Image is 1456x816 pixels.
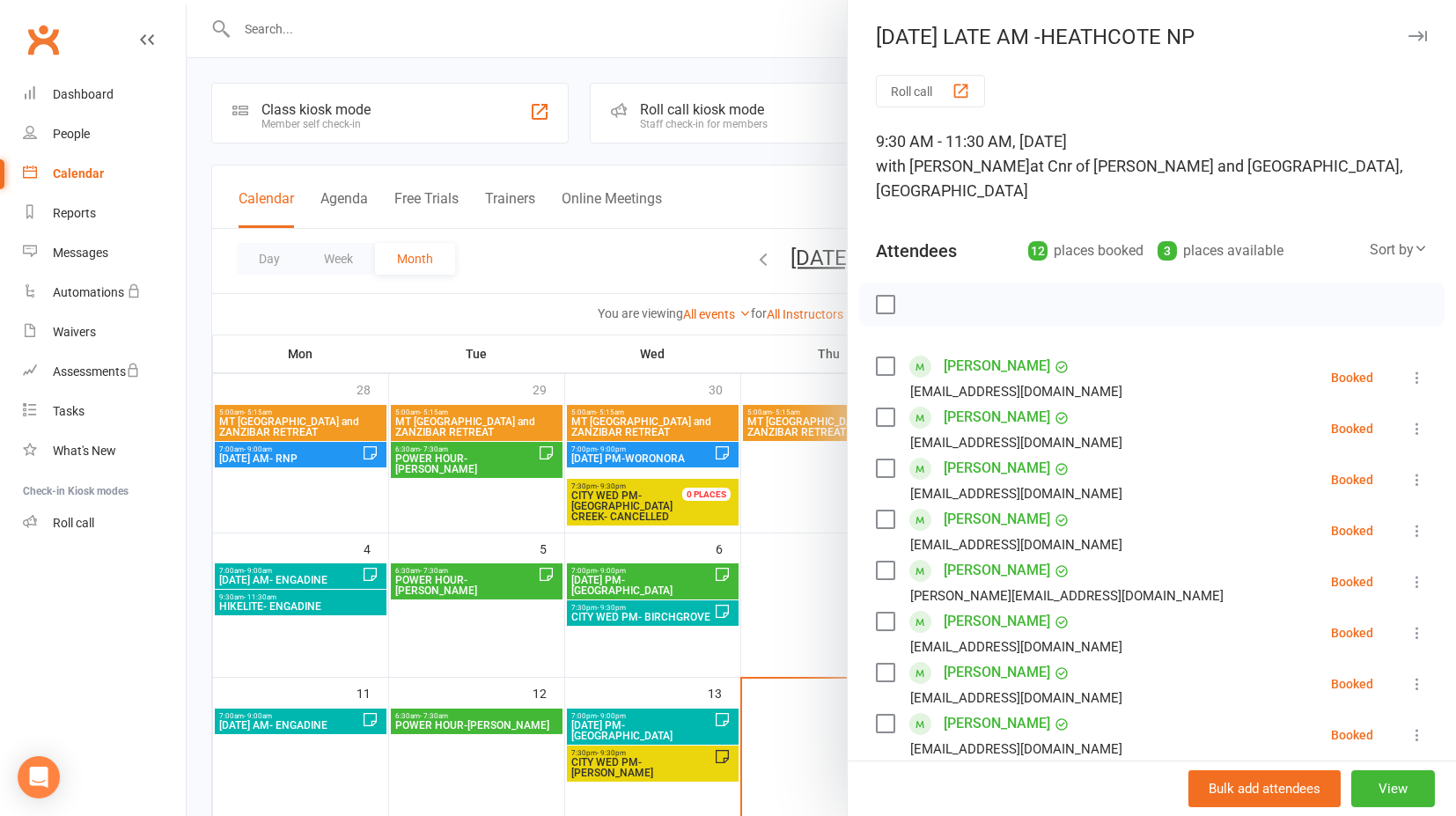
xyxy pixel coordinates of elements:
a: [PERSON_NAME] [944,607,1050,636]
a: Tasks [23,392,186,431]
a: Waivers [23,312,186,352]
div: 9:30 AM - 11:30 AM, [DATE] [876,129,1428,203]
div: Calendar [53,166,104,180]
div: Waivers [53,325,96,339]
a: Roll call [23,504,186,543]
div: [DATE] LATE AM -HEATHCOTE NP [848,25,1456,49]
a: [PERSON_NAME] [944,709,1050,738]
div: [EMAIL_ADDRESS][DOMAIN_NAME] [910,687,1122,709]
a: Automations [23,273,186,312]
div: [EMAIL_ADDRESS][DOMAIN_NAME] [910,482,1122,505]
div: [EMAIL_ADDRESS][DOMAIN_NAME] [910,431,1122,454]
div: places booked [1028,239,1143,263]
div: Messages [53,246,108,260]
a: [PERSON_NAME] [944,658,1050,687]
span: at Cnr of [PERSON_NAME] and [GEOGRAPHIC_DATA], [GEOGRAPHIC_DATA] [876,157,1403,200]
div: Booked [1331,525,1373,537]
div: Booked [1331,729,1373,741]
div: Sort by [1370,239,1428,261]
div: Booked [1331,576,1373,588]
a: Reports [23,194,186,233]
div: places available [1158,239,1283,263]
a: [PERSON_NAME] [944,556,1050,584]
button: Roll call [876,75,985,107]
div: What's New [53,444,116,458]
a: Clubworx [21,18,65,62]
span: with [PERSON_NAME] [876,157,1030,175]
div: Booked [1331,423,1373,435]
a: What's New [23,431,186,471]
a: Assessments [23,352,186,392]
div: Booked [1331,627,1373,639]
div: Reports [53,206,96,220]
a: [PERSON_NAME] [944,454,1050,482]
a: [PERSON_NAME] [944,352,1050,380]
div: [EMAIL_ADDRESS][DOMAIN_NAME] [910,533,1122,556]
div: Booked [1331,678,1373,690]
a: Calendar [23,154,186,194]
div: [PERSON_NAME][EMAIL_ADDRESS][DOMAIN_NAME] [910,584,1224,607]
a: People [23,114,186,154]
div: Automations [53,285,124,299]
div: Roll call [53,516,94,530]
a: Dashboard [23,75,186,114]
div: Assessments [53,364,140,379]
div: [EMAIL_ADDRESS][DOMAIN_NAME] [910,738,1122,761]
div: 12 [1028,241,1048,261]
div: [EMAIL_ADDRESS][DOMAIN_NAME] [910,636,1122,658]
div: Attendees [876,239,957,263]
div: 3 [1158,241,1177,261]
div: Booked [1331,371,1373,384]
div: Dashboard [53,87,114,101]
div: [EMAIL_ADDRESS][DOMAIN_NAME] [910,380,1122,403]
button: Bulk add attendees [1188,770,1341,807]
a: [PERSON_NAME] [944,505,1050,533]
div: Booked [1331,474,1373,486]
a: [PERSON_NAME] [944,403,1050,431]
div: Tasks [53,404,85,418]
div: Open Intercom Messenger [18,756,60,798]
div: People [53,127,90,141]
a: Messages [23,233,186,273]
button: View [1351,770,1435,807]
